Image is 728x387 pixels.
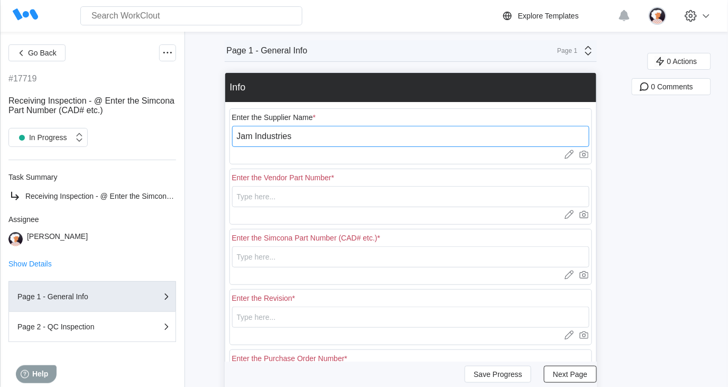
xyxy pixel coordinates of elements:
img: user-4.png [649,7,667,25]
span: 0 Comments [651,83,693,90]
div: Enter the Purchase Order Number [232,354,348,363]
button: Page 1 - General Info [8,281,176,312]
span: Receiving Inspection - @ Enter the Simcona Part Number (CAD# etc.) [25,192,255,200]
span: Save Progress [474,371,522,378]
div: Info [230,82,246,93]
button: Show Details [8,260,52,268]
div: Enter the Revision [232,294,296,302]
div: In Progress [14,130,67,145]
div: Page 1 - General Info [227,46,308,56]
input: Type here... [232,246,589,268]
div: Page 1 [551,47,578,54]
div: Enter the Simcona Part Number (CAD# etc.) [232,234,381,242]
button: Go Back [8,44,66,61]
div: Page 2 - QC Inspection [17,323,123,330]
button: 0 Actions [648,53,711,70]
button: Next Page [544,366,596,383]
div: Assignee [8,215,176,224]
div: Enter the Vendor Part Number [232,173,335,182]
span: Go Back [28,49,57,57]
a: Explore Templates [501,10,613,22]
button: Save Progress [465,366,531,383]
span: Next Page [553,371,587,378]
div: Task Summary [8,173,176,181]
input: Type here... [232,126,589,147]
div: #17719 [8,74,36,84]
input: Type here... [232,186,589,207]
img: user-4.png [8,232,23,246]
div: Enter the Supplier Name [232,113,316,122]
a: Receiving Inspection - @ Enter the Simcona Part Number (CAD# etc.) [8,190,176,202]
button: Page 2 - QC Inspection [8,312,176,342]
span: 0 Actions [667,58,697,65]
input: Search WorkClout [80,6,302,25]
div: [PERSON_NAME] [27,232,88,246]
div: Page 1 - General Info [17,293,123,300]
input: Type here... [232,307,589,328]
button: 0 Comments [632,78,711,95]
span: Receiving Inspection - @ Enter the Simcona Part Number (CAD# etc.) [8,96,174,115]
div: Explore Templates [518,12,579,20]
